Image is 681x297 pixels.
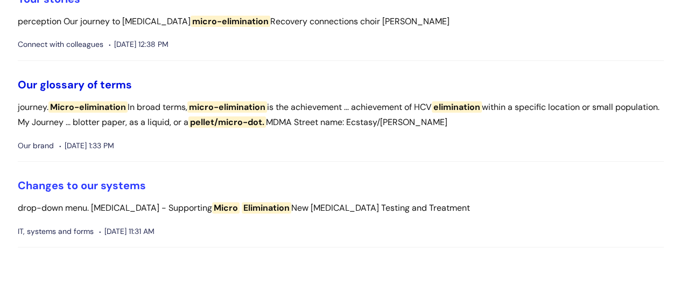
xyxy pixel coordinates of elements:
a: Changes to our systems [18,178,146,192]
span: [DATE] 1:33 PM [59,139,114,153]
span: [DATE] 12:38 PM [109,38,169,51]
span: Our brand [18,139,54,153]
p: perception Our journey to [MEDICAL_DATA] Recovery connections choir [PERSON_NAME] [18,14,664,30]
p: journey. In broad terms, is the achievement ... achievement of HCV within a specific location or ... [18,100,664,131]
span: micro-elimination [187,101,267,113]
span: [DATE] 11:31 AM [99,225,155,238]
span: Micro-elimination [48,101,128,113]
a: Our glossary of terms [18,78,132,92]
span: IT, systems and forms [18,225,94,238]
span: Connect with colleagues [18,38,103,51]
span: elimination [432,101,482,113]
p: drop-down menu. [MEDICAL_DATA] - Supporting New [MEDICAL_DATA] Testing and Treatment [18,201,664,216]
span: Elimination [242,202,291,213]
span: micro-elimination [191,16,270,27]
span: pellet/micro-dot. [188,116,266,128]
span: Micro [212,202,240,213]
